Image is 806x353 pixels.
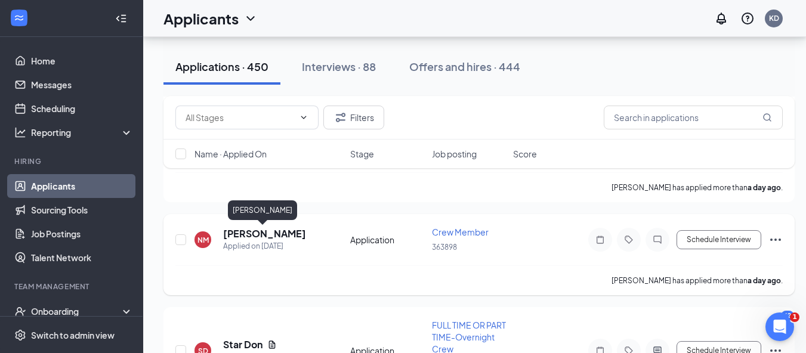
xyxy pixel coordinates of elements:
div: NM [197,235,209,245]
svg: Note [593,235,607,244]
svg: ChevronDown [299,113,308,122]
div: Switch to admin view [31,329,115,341]
a: Job Postings [31,222,133,246]
svg: Collapse [115,13,127,24]
span: Score [513,148,537,160]
svg: Ellipses [768,233,783,247]
h1: Applicants [163,8,239,29]
div: Application [350,234,425,246]
a: Sourcing Tools [31,198,133,222]
svg: WorkstreamLogo [13,12,25,24]
a: Applicants [31,174,133,198]
span: 363898 [432,243,457,252]
button: Filter Filters [323,106,384,129]
svg: QuestionInfo [740,11,755,26]
div: KD [769,13,779,23]
a: Home [31,49,133,73]
a: Messages [31,73,133,97]
svg: Settings [14,329,26,341]
div: Applied on [DATE] [223,240,306,252]
div: Offers and hires · 444 [409,59,520,74]
svg: MagnifyingGlass [762,113,772,122]
svg: UserCheck [14,305,26,317]
div: Onboarding [31,305,123,317]
h5: [PERSON_NAME] [223,227,306,240]
svg: Tag [622,235,636,244]
span: 1 [790,312,799,322]
div: Applications · 450 [175,59,268,74]
div: 62 [781,311,794,321]
h5: Star Don [223,338,263,351]
span: Stage [350,148,374,160]
svg: Analysis [14,126,26,138]
input: All Stages [186,111,294,124]
button: Schedule Interview [677,230,761,249]
a: Talent Network [31,246,133,270]
p: [PERSON_NAME] has applied more than . [612,182,783,193]
div: Reporting [31,126,134,138]
svg: Notifications [714,11,728,26]
input: Search in applications [604,106,783,129]
a: Scheduling [31,97,133,120]
p: [PERSON_NAME] has applied more than . [612,275,783,286]
div: Hiring [14,156,131,166]
b: a day ago [748,183,781,192]
div: Interviews · 88 [302,59,376,74]
iframe: Intercom live chat [765,312,794,341]
svg: Document [267,340,277,349]
svg: Filter [333,110,348,125]
span: Job posting [432,148,477,160]
div: [PERSON_NAME] [228,200,297,220]
svg: ChatInactive [650,235,665,244]
div: Team Management [14,281,131,292]
svg: ChevronDown [243,11,258,26]
span: Name · Applied On [194,148,267,160]
span: Crew Member [432,227,489,237]
b: a day ago [748,276,781,285]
